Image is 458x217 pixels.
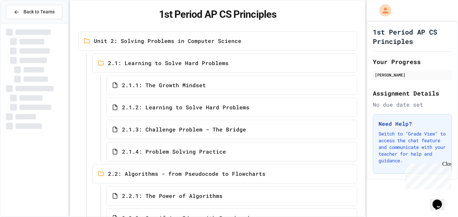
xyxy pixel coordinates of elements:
a: 2.1.3: Challenge Problem - The Bridge [106,120,357,139]
h1: 1st Period AP CS Principles [78,8,357,20]
a: 2.1.1: The Growth Mindset [106,75,357,95]
span: 2.1: Learning to Solve Hard Problems [108,59,229,67]
div: My Account [372,3,393,18]
span: 2.2.1: The Power of Algorithms [122,192,223,200]
iframe: chat widget [430,190,451,210]
button: Back to Teams [6,5,62,19]
h2: Assignment Details [373,89,452,98]
span: 2.1.2: Learning to Solve Hard Problems [122,103,249,111]
span: 2.1.4: Problem Solving Practice [122,148,226,156]
div: Chat with us now!Close [3,3,46,43]
span: 2.2: Algorithms - from Pseudocode to Flowcharts [108,170,266,178]
a: 2.1.4: Problem Solving Practice [106,142,357,161]
span: 2.1.1: The Growth Mindset [122,81,206,89]
p: Switch to "Grade View" to access the chat feature and communicate with your teacher for help and ... [379,130,446,164]
h1: 1st Period AP CS Principles [373,27,452,46]
span: Unit 2: Solving Problems in Computer Science [94,37,241,45]
span: 2.1.3: Challenge Problem - The Bridge [122,125,246,133]
h2: Your Progress [373,57,452,66]
a: 2.1.2: Learning to Solve Hard Problems [106,98,357,117]
h3: Need Help? [379,120,446,128]
iframe: chat widget [402,161,451,189]
a: 2.2.1: The Power of Algorithms [106,186,357,206]
div: [PERSON_NAME] [375,72,450,78]
span: Back to Teams [23,8,55,15]
div: No due date set [373,101,452,109]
